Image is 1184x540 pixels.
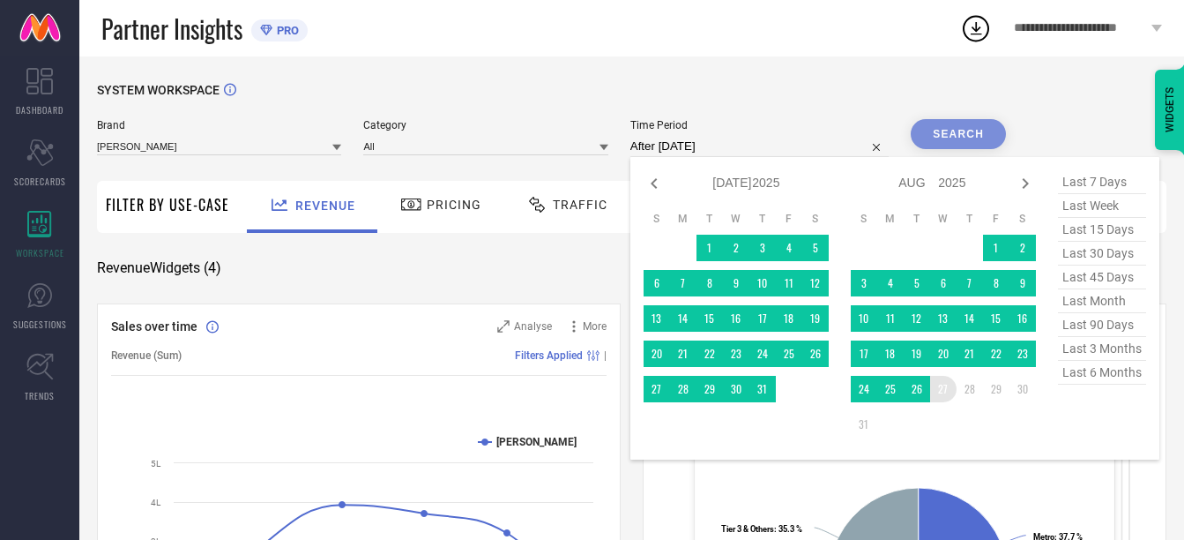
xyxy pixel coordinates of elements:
td: Mon Jul 28 2025 [670,376,696,402]
td: Thu Aug 28 2025 [957,376,983,402]
td: Fri Jul 04 2025 [776,235,802,261]
td: Mon Aug 25 2025 [877,376,904,402]
td: Tue Jul 15 2025 [696,305,723,332]
td: Tue Jul 29 2025 [696,376,723,402]
td: Fri Aug 15 2025 [983,305,1009,332]
th: Saturday [802,212,829,226]
td: Sat Jul 19 2025 [802,305,829,332]
td: Thu Jul 24 2025 [749,341,776,367]
span: Analyse [514,320,552,333]
th: Friday [776,212,802,226]
td: Sun Aug 31 2025 [851,411,877,438]
td: Fri Jul 25 2025 [776,341,802,367]
th: Friday [983,212,1009,226]
th: Sunday [851,212,877,226]
span: | [604,349,607,362]
td: Wed Jul 02 2025 [723,235,749,261]
span: Brand [97,119,341,131]
td: Sat Aug 02 2025 [1009,235,1036,261]
td: Sat Jul 05 2025 [802,235,829,261]
td: Fri Aug 08 2025 [983,270,1009,296]
span: SCORECARDS [14,175,66,188]
span: last 90 days [1058,313,1146,337]
th: Monday [877,212,904,226]
td: Thu Jul 03 2025 [749,235,776,261]
td: Sat Aug 16 2025 [1009,305,1036,332]
td: Fri Aug 29 2025 [983,376,1009,402]
span: last week [1058,194,1146,218]
span: Revenue [295,199,355,213]
span: Filter By Use-Case [106,194,229,215]
span: SUGGESTIONS [13,318,67,331]
span: DASHBOARD [16,103,63,116]
th: Tuesday [696,212,723,226]
td: Wed Aug 13 2025 [930,305,957,332]
span: WORKSPACE [16,246,64,259]
td: Wed Jul 23 2025 [723,341,749,367]
td: Wed Aug 27 2025 [930,376,957,402]
td: Fri Aug 22 2025 [983,341,1009,367]
span: Sales over time [111,319,197,334]
span: TRENDS [25,389,55,402]
span: Partner Insights [101,11,242,47]
th: Wednesday [723,212,749,226]
td: Tue Aug 12 2025 [904,305,930,332]
td: Wed Jul 30 2025 [723,376,749,402]
td: Thu Jul 17 2025 [749,305,776,332]
td: Thu Aug 07 2025 [957,270,983,296]
td: Wed Aug 06 2025 [930,270,957,296]
td: Fri Aug 01 2025 [983,235,1009,261]
td: Thu Jul 31 2025 [749,376,776,402]
td: Wed Aug 20 2025 [930,341,957,367]
span: last month [1058,289,1146,313]
th: Monday [670,212,696,226]
td: Fri Jul 11 2025 [776,270,802,296]
span: last 45 days [1058,266,1146,289]
td: Tue Jul 08 2025 [696,270,723,296]
td: Sun Aug 24 2025 [851,376,877,402]
span: PRO [272,24,299,37]
span: Category [363,119,607,131]
div: Previous month [644,173,665,194]
td: Mon Aug 18 2025 [877,341,904,367]
td: Sat Aug 09 2025 [1009,270,1036,296]
th: Sunday [644,212,670,226]
td: Thu Aug 14 2025 [957,305,983,332]
span: last 6 months [1058,361,1146,385]
text: 4L [151,498,161,507]
span: SYSTEM WORKSPACE [97,83,220,97]
td: Tue Jul 22 2025 [696,341,723,367]
text: 5L [151,459,161,469]
td: Sun Jul 27 2025 [644,376,670,402]
td: Mon Aug 11 2025 [877,305,904,332]
div: Open download list [960,12,992,44]
th: Wednesday [930,212,957,226]
span: last 30 days [1058,242,1146,266]
td: Mon Aug 04 2025 [877,270,904,296]
td: Mon Jul 14 2025 [670,305,696,332]
th: Saturday [1009,212,1036,226]
td: Thu Jul 10 2025 [749,270,776,296]
span: Filters Applied [515,349,583,362]
td: Sun Jul 06 2025 [644,270,670,296]
td: Tue Jul 01 2025 [696,235,723,261]
div: Next month [1015,173,1036,194]
td: Sun Aug 17 2025 [851,341,877,367]
th: Thursday [749,212,776,226]
td: Sat Jul 12 2025 [802,270,829,296]
td: Sun Jul 20 2025 [644,341,670,367]
td: Sun Aug 03 2025 [851,270,877,296]
th: Thursday [957,212,983,226]
td: Tue Aug 05 2025 [904,270,930,296]
span: Pricing [427,198,481,212]
span: More [583,320,607,333]
span: Time Period [630,119,889,131]
td: Fri Jul 18 2025 [776,305,802,332]
text: [PERSON_NAME] [496,436,577,448]
svg: Zoom [497,320,510,333]
tspan: Tier 3 & Others [721,524,774,534]
td: Mon Jul 07 2025 [670,270,696,296]
td: Wed Jul 09 2025 [723,270,749,296]
span: last 3 months [1058,337,1146,361]
td: Mon Jul 21 2025 [670,341,696,367]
